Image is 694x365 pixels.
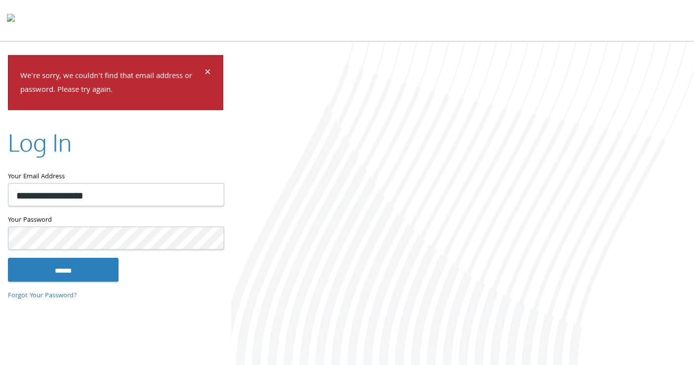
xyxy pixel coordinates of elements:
[8,214,223,227] label: Your Password
[204,67,211,79] button: Dismiss alert
[8,290,77,301] a: Forgot Your Password?
[20,69,203,98] p: We're sorry, we couldn't find that email address or password. Please try again.
[7,10,15,30] img: todyl-logo-dark.svg
[8,126,72,159] h2: Log In
[204,63,211,82] span: ×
